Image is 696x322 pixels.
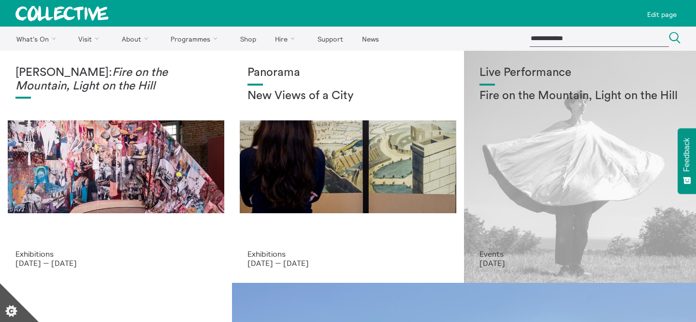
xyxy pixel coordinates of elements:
[479,66,681,80] h1: Live Performance
[464,51,696,283] a: Photo: Eoin Carey Live Performance Fire on the Mountain, Light on the Hill Events [DATE]
[479,259,681,267] p: [DATE]
[353,27,387,51] a: News
[267,27,307,51] a: Hire
[643,4,681,23] a: Edit page
[232,51,464,283] a: Collective Panorama June 2025 small file 8 Panorama New Views of a City Exhibitions [DATE] — [DATE]
[678,128,696,194] button: Feedback - Show survey
[70,27,112,51] a: Visit
[15,259,217,267] p: [DATE] — [DATE]
[232,27,264,51] a: Shop
[647,11,677,18] p: Edit page
[8,27,68,51] a: What's On
[247,66,449,80] h1: Panorama
[15,66,217,93] h1: [PERSON_NAME]:
[247,249,449,258] p: Exhibitions
[479,89,681,103] h2: Fire on the Mountain, Light on the Hill
[15,67,168,92] em: Fire on the Mountain, Light on the Hill
[162,27,230,51] a: Programmes
[15,249,217,258] p: Exhibitions
[247,259,449,267] p: [DATE] — [DATE]
[479,249,681,258] p: Events
[113,27,160,51] a: About
[309,27,351,51] a: Support
[682,138,691,172] span: Feedback
[247,89,449,103] h2: New Views of a City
